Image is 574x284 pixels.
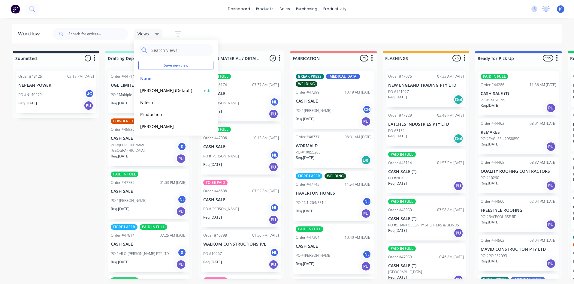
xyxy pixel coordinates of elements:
[478,118,559,154] div: Order #4446208:01 AM [DATE]REMAKESPO #EAGLES - 2958850Req.[DATE]PU
[388,83,464,88] p: NEW ENGLAND TRADING PTY LTD
[203,135,227,141] div: Order #47006
[203,242,279,247] p: WALKOM CONSTRUCTIONS P/L
[108,169,189,219] div: PAID IN FULLOrder #4775201:03 PM [DATE]CASH SALEPO #[PERSON_NAME]NLReq.[DATE]PU
[546,220,556,229] div: PU
[388,216,464,221] p: CASH SALE (T)
[437,254,464,260] div: 10:46 AM [DATE]
[18,30,43,37] div: Workflow
[111,189,186,194] p: CASH SALE
[296,155,314,160] p: Req. [DATE]
[176,207,186,216] div: PU
[296,150,321,155] p: PO #10055205
[296,143,371,148] p: WORMALD
[345,90,371,95] div: 10:19 AM [DATE]
[386,196,466,241] div: PAID IN FULLOrder #4805007:58 AM [DATE]CASH SALE (T)PO #SHARK SECURITY SHUTTERS & BLINDSReq.[DATE]PU
[345,182,371,187] div: 11:54 AM [DATE]
[111,127,134,132] div: Order #45536
[296,116,314,122] p: Req. [DATE]
[388,254,412,260] div: Order #47959
[481,91,556,96] p: CASH SALE (T)
[530,121,556,126] div: 08:01 AM [DATE]
[111,198,147,203] p: PO #[PERSON_NAME]
[269,260,278,269] div: PU
[388,74,412,79] div: Order #47076
[388,181,407,186] p: Req. [DATE]
[454,228,463,238] div: PU
[345,235,371,240] div: 10:40 AM [DATE]
[67,74,94,79] div: 03:15 PM [DATE]
[203,100,239,106] p: PO #[PERSON_NAME]
[546,181,556,190] div: PU
[111,172,138,177] div: PAID IN FULL
[138,99,202,106] button: Nilesh
[386,110,466,146] div: Order #4782903:48 PM [DATE]LATCHES INDUSTRIES PTY LTDPO #3132Req.[DATE]Del
[481,169,556,174] p: QUALITY ROOFING CONTRACTORS
[481,142,499,147] p: Req. [DATE]
[203,144,279,149] p: CASH SALE
[481,74,508,79] div: PAID IN FULL
[204,87,212,94] button: edit
[138,61,213,70] button: Save new view
[108,222,189,272] div: FIBRE LASERPAID IN FULLOrder #4781407:25 AM [DATE]CASH SALEPO #AR & [PERSON_NAME] PTY LTDSReq.[DA...
[293,171,374,221] div: FIBRE LASERWELDINGOrder #4774511:54 AM [DATE]HAVERTON HOMESPO #N1-204/551.4NLReq.[DATE]PU
[252,188,279,194] div: 07:52 AM [DATE]
[296,191,371,196] p: HAVERTON HOMES
[481,181,499,186] p: Req. [DATE]
[325,173,346,179] div: WELDING
[296,90,319,95] div: Order #47299
[138,87,202,94] button: [PERSON_NAME] (Default)
[18,92,42,97] p: PO #N140279
[511,277,545,282] div: [MEDICAL_DATA]
[481,199,504,204] div: Order #44560
[386,149,466,193] div: PAID IN FULLOrder #4811401:53 PM [DATE]CASH SALE (T)PO #NLBReq.[DATE]PU
[201,71,281,121] div: PAID IN FULLOrder #4617407:37 AM [DATE]CASH SALEPO #[PERSON_NAME]NLReq.[DATE]PU
[296,134,319,140] div: Order #46777
[269,109,278,119] div: PU
[270,203,279,212] div: NL
[296,253,331,258] p: PO #[PERSON_NAME]
[345,134,371,140] div: 08:31 AM [DATE]
[478,196,559,232] div: Order #4456002:04 PM [DATE]FREESTYLE ROOFINGPO #RACECOURSE RDReq.[DATE]PU
[177,248,186,257] div: S
[481,253,507,259] p: PO #PO 232093
[203,197,279,202] p: CASH SALE
[478,157,559,193] div: Order #4446508:37 AM [DATE]QUALITY ROOFING CONTRACTORSPO #10290Req.[DATE]PU
[437,74,464,79] div: 07:33 AM [DATE]
[362,197,371,206] div: NL
[160,233,186,238] div: 07:25 AM [DATE]
[481,247,556,252] p: MAVID CONSTRUCTION PTY LTD
[293,4,320,13] div: purchasing
[293,132,374,168] div: Order #4677708:31 AM [DATE]WORMALDPO #10055205Req.[DATE]Del
[201,230,281,272] div: Order #4679801:36 PM [DATE]WALKOM CONSTRUCTIONS P/LPO #10267NLReq.[DATE]PU
[111,142,177,153] p: PO #[PERSON_NAME][GEOGRAPHIC_DATA]
[296,226,323,232] div: PAID IN FULL
[481,214,516,220] p: PO #RACECOURSE RD
[478,71,559,115] div: PAID IN FULLOrder #4428611:36 AM [DATE]CASH SALE (T)PO #EM SIGNSReq.[DATE]PU
[176,260,186,269] div: PU
[388,207,412,213] div: Order #48050
[270,248,279,257] div: NL
[203,215,222,220] p: Req. [DATE]
[546,103,556,113] div: PU
[111,92,149,97] p: PO #Multiple - Due Aug
[293,71,374,129] div: BREAK PRESS[MEDICAL_DATA]WELDINGOrder #4729910:19 AM [DATE]CASH SALEPO #[PERSON_NAME]CHReq.[DATE]PU
[111,74,134,79] div: Order #44714
[386,71,466,107] div: Order #4707607:33 AM [DATE]NEW ENGLAND TRADING PTY LTDPO #121927Req.[DATE]Del
[111,277,138,283] div: PAID IN FULL
[85,89,94,98] div: JC
[296,173,322,179] div: FIBRE LASER
[296,108,331,113] p: PO #[PERSON_NAME]
[111,251,169,256] p: PO #AR & [PERSON_NAME] PTY LTD
[111,233,134,238] div: Order #47814
[293,224,374,274] div: PAID IN FULLOrder #4730410:40 AM [DATE]CASH SALEPO #[PERSON_NAME]NLReq.[DATE]PU
[138,111,202,118] button: Production
[296,261,314,267] p: Req. [DATE]
[388,269,422,275] p: [GEOGRAPHIC_DATA]
[296,99,371,104] p: CASH SALE
[388,263,464,268] p: CASH SALE (T)
[481,82,504,88] div: Order #44286
[388,128,405,133] p: PO #3132
[203,277,228,283] div: TO BE PAID
[326,74,360,79] div: [MEDICAL_DATA]
[296,244,371,249] p: CASH SALE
